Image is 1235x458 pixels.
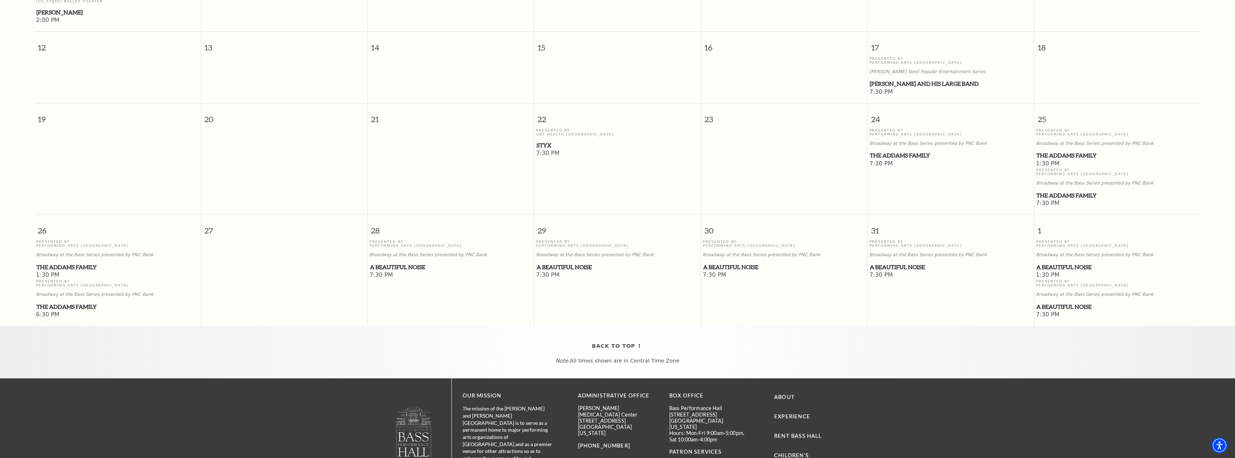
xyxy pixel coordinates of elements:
span: 27 [201,215,367,240]
p: Presented By Performing Arts [GEOGRAPHIC_DATA] [869,240,1032,248]
p: All times shown are in Central Time Zone [7,358,1228,364]
span: 7:30 PM [869,88,1032,96]
p: Broadway at the Bass Series presented by PNC Bank [536,252,699,258]
p: Presented By Performing Arts [GEOGRAPHIC_DATA] [703,240,866,248]
span: 26 [34,215,201,240]
p: Administrative Office [578,391,658,400]
span: A Beautiful Noise [1036,302,1199,311]
div: Accessibility Menu [1212,437,1227,453]
p: Presented By Performing Arts [GEOGRAPHIC_DATA] [36,240,199,248]
span: 17 [868,32,1034,57]
span: 30 [701,215,867,240]
span: 7:30 PM [703,271,866,279]
span: 1:30 PM [1036,160,1199,168]
p: [GEOGRAPHIC_DATA][US_STATE] [669,418,750,430]
a: Rent Bass Hall [774,433,822,439]
span: 7:30 PM [536,150,699,157]
p: Presented By Performing Arts [GEOGRAPHIC_DATA] [1036,279,1199,288]
span: 15 [534,32,701,57]
span: The Addams Family [36,302,199,311]
p: OUR MISSION [463,391,553,400]
p: Broadway at the Bass Series presented by PNC Bank [1036,252,1199,258]
span: A Beautiful Noise [370,263,532,272]
span: 25 [1034,103,1201,128]
span: 20 [201,103,367,128]
span: Back To Top [592,342,635,351]
span: 29 [534,215,701,240]
span: 7:30 PM [1036,200,1199,208]
span: 1:30 PM [1036,271,1199,279]
p: Broadway at the Bass Series presented by PNC Bank [1036,292,1199,297]
p: Broadway at the Bass Series presented by PNC Bank [370,252,533,258]
p: [PERSON_NAME] Steel Popular Entertainment Series [869,69,1032,75]
span: 7:30 PM [869,271,1032,279]
span: 12 [34,32,201,57]
p: Presented By Performing Arts [GEOGRAPHIC_DATA] [869,128,1032,137]
span: 7:30 PM [370,271,533,279]
span: 18 [1034,32,1201,57]
span: 21 [368,103,534,128]
p: Presented By UNT Health [GEOGRAPHIC_DATA] [536,128,699,137]
span: 7:30 PM [536,271,699,279]
span: A Beautiful Noise [1036,263,1199,272]
span: 6:30 PM [36,311,199,319]
p: Presented By Performing Arts [GEOGRAPHIC_DATA] [1036,128,1199,137]
span: 1 [1034,215,1201,240]
a: Experience [774,413,810,419]
span: 24 [868,103,1034,128]
span: 28 [368,215,534,240]
span: 23 [701,103,867,128]
p: Hours: Mon-Fri 9:00am-5:00pm, Sat 10:00am-4:00pm [669,430,750,443]
span: 1:30 PM [36,271,199,279]
span: 19 [34,103,201,128]
span: A Beautiful Noise [703,263,865,272]
span: [PERSON_NAME] [36,8,199,17]
span: 13 [201,32,367,57]
p: Broadway at the Bass Series presented by PNC Bank [703,252,866,258]
p: Bass Performance Hall [669,405,750,411]
p: Presented By Performing Arts [GEOGRAPHIC_DATA] [1036,168,1199,176]
span: 22 [534,103,701,128]
p: Broadway at the Bass Series presented by PNC Bank [36,252,199,258]
a: About [774,394,795,400]
span: 7:30 PM [1036,311,1199,319]
p: Broadway at the Bass Series presented by PNC Bank [36,292,199,297]
span: The Addams Family [1036,151,1199,160]
span: The Addams Family [1036,191,1199,200]
span: Styx [537,141,699,150]
p: Broadway at the Bass Series presented by PNC Bank [1036,141,1199,146]
p: [PHONE_NUMBER] [578,441,658,450]
p: Presented By Performing Arts [GEOGRAPHIC_DATA] [1036,240,1199,248]
p: [STREET_ADDRESS] [578,418,658,424]
p: Presented By Performing Arts [GEOGRAPHIC_DATA] [869,57,1032,65]
span: 16 [701,32,867,57]
span: A Beautiful Noise [537,263,699,272]
p: Presented By Performing Arts [GEOGRAPHIC_DATA] [36,279,199,288]
p: Presented By Performing Arts [GEOGRAPHIC_DATA] [370,240,533,248]
p: BOX OFFICE [669,391,750,400]
p: Presented By Performing Arts [GEOGRAPHIC_DATA] [536,240,699,248]
p: Broadway at the Bass Series presented by PNC Bank [1036,181,1199,186]
p: Broadway at the Bass Series presented by PNC Bank [869,141,1032,146]
span: 31 [868,215,1034,240]
p: Broadway at the Bass Series presented by PNC Bank [869,252,1032,258]
span: 14 [368,32,534,57]
span: A Beautiful Noise [870,263,1032,272]
em: Note: [556,358,570,364]
p: [PERSON_NAME][MEDICAL_DATA] Center [578,405,658,418]
span: [PERSON_NAME] and his Large Band [870,79,1032,88]
p: [STREET_ADDRESS] [669,412,750,418]
span: The Addams Family [870,151,1032,160]
p: [GEOGRAPHIC_DATA][US_STATE] [578,424,658,436]
span: 2:00 PM [36,17,199,25]
span: The Addams Family [36,263,199,272]
span: 7:30 PM [869,160,1032,168]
